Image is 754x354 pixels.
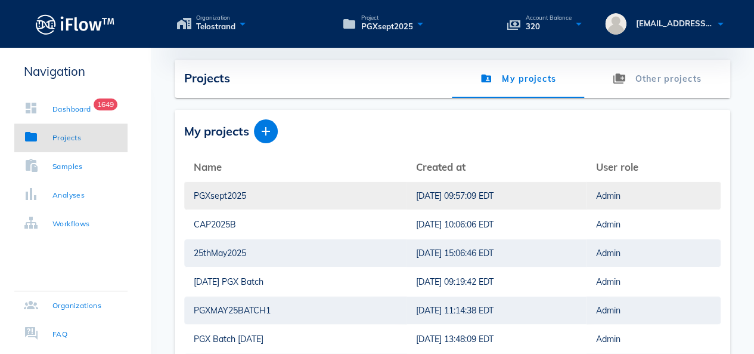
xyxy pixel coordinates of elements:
a: [DATE] 15:06:46 EDT [416,239,577,267]
a: [DATE] 11:14:38 EDT [416,297,577,324]
a: CAP2025B [194,211,397,238]
div: Projects [52,132,81,144]
a: Other projects [585,60,730,98]
a: Admin [596,325,711,353]
span: User role [596,161,638,173]
a: My projects [452,60,585,98]
a: Admin [596,239,711,267]
a: Admin [596,211,711,238]
span: Projects [184,70,230,85]
span: My projects [184,122,249,140]
a: PGXMAY25BATCH1 [194,297,397,324]
a: PGX Batch [DATE] [194,325,397,353]
div: FAQ [52,328,67,340]
p: Navigation [14,62,128,81]
th: Name: Not sorted. Activate to sort ascending. [184,153,407,181]
span: Telostrand [196,21,235,33]
div: Analyses [52,189,85,201]
div: Dashboard [52,103,91,115]
span: Name [194,161,222,173]
a: [DATE] PGX Batch [194,268,397,295]
div: Samples [52,161,83,173]
span: Badge [94,98,117,110]
a: Admin [596,297,711,324]
span: 320 [526,21,572,33]
div: Workflows [52,218,90,230]
a: PGXsept2025 [194,182,397,210]
a: [DATE] 09:57:09 EDT [416,182,577,210]
span: Created at [416,161,466,173]
div: Organizations [52,300,101,312]
a: [DATE] 10:06:06 EDT [416,211,577,238]
th: User role: Not sorted. Activate to sort ascending. [587,153,721,181]
a: [DATE] 09:19:42 EDT [416,268,577,295]
a: Admin [596,182,711,210]
span: Project [361,15,412,21]
a: [DATE] 13:48:09 EDT [416,325,577,353]
span: Organization [196,15,235,21]
span: PGXsept2025 [361,21,412,33]
th: Created at: Not sorted. Activate to sort ascending. [407,153,587,181]
span: Account Balance [526,15,572,21]
img: avatar.16069ca8.svg [605,13,626,35]
a: 25thMay2025 [194,239,397,267]
a: Admin [596,268,711,295]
